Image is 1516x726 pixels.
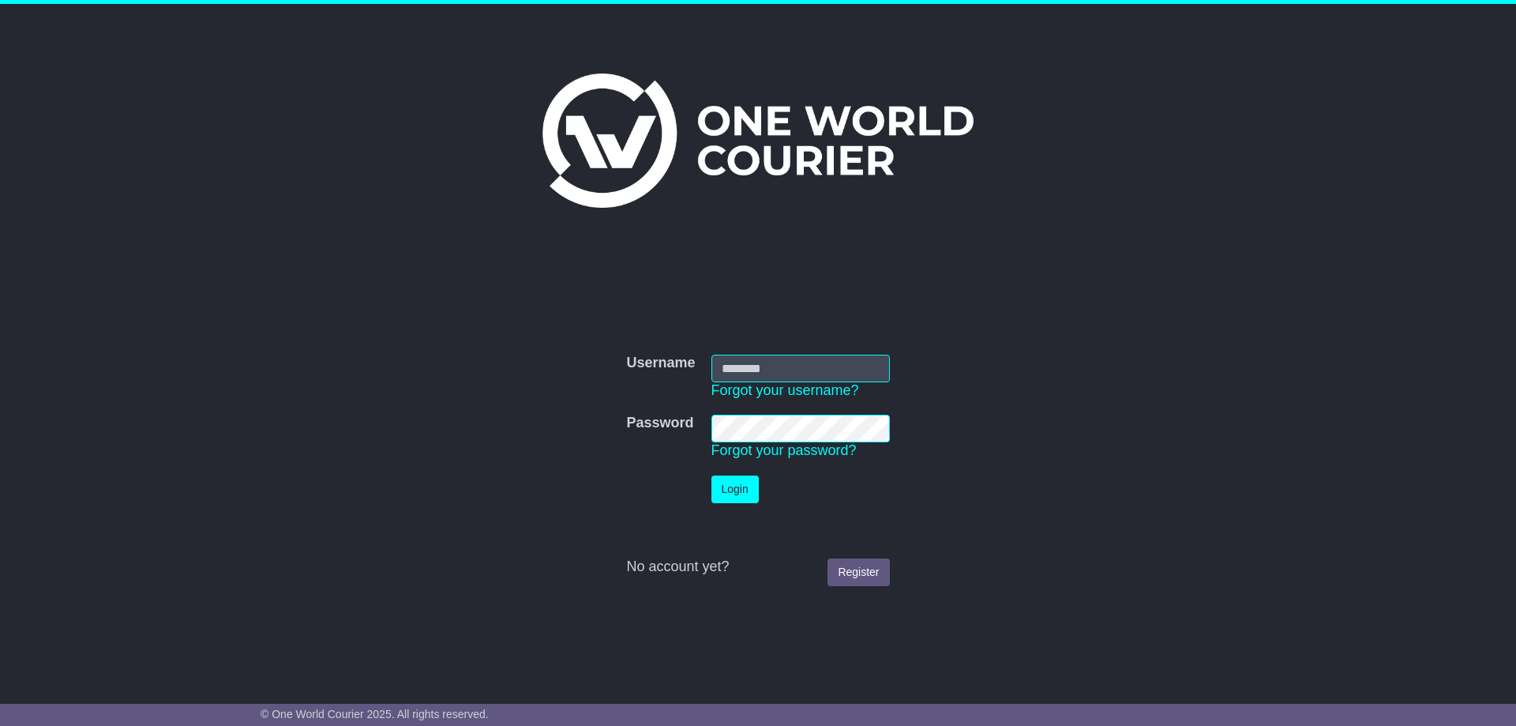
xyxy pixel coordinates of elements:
a: Forgot your password? [711,442,857,458]
label: Password [626,415,693,432]
button: Login [711,476,759,503]
img: One World [542,73,974,208]
a: Forgot your username? [711,382,859,398]
a: Register [827,559,889,586]
label: Username [626,355,695,372]
div: No account yet? [626,559,889,576]
span: © One World Courier 2025. All rights reserved. [261,708,489,720]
